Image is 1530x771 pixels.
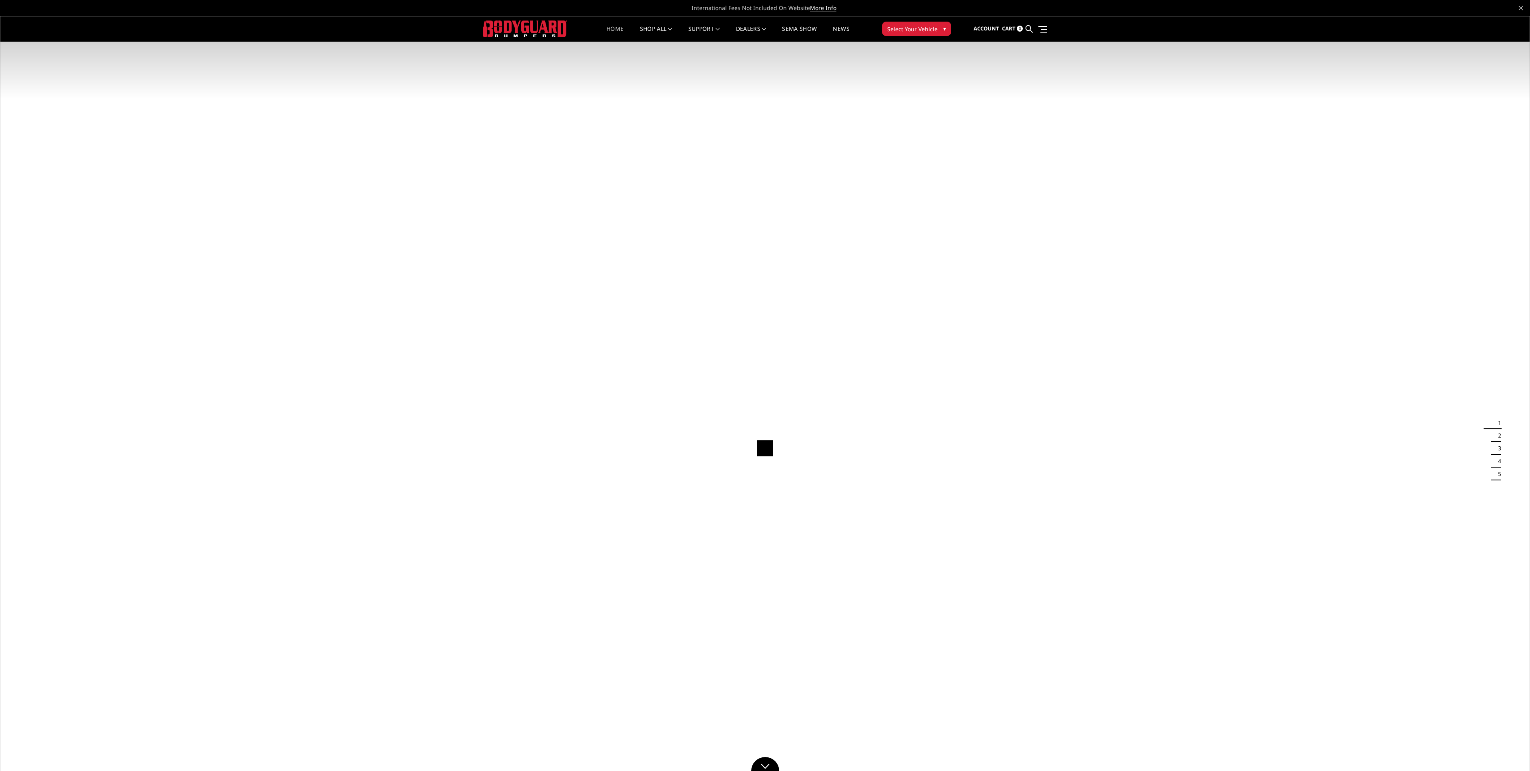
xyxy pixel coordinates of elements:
a: Cart 0 [1002,18,1023,40]
button: 4 of 5 [1493,455,1501,468]
span: 0 [1017,26,1023,32]
a: News [833,26,849,42]
a: Account [974,18,999,40]
span: Cart [1002,25,1016,32]
a: Click to Down [751,757,779,771]
a: More Info [810,4,836,12]
a: SEMA Show [782,26,817,42]
a: Support [688,26,720,42]
a: shop all [640,26,672,42]
span: ▾ [943,24,946,33]
img: BODYGUARD BUMPERS [483,20,567,37]
button: 3 of 5 [1493,442,1501,455]
span: Select Your Vehicle [887,25,938,33]
a: Dealers [736,26,766,42]
a: Home [606,26,624,42]
span: Account [974,25,999,32]
button: 1 of 5 [1493,416,1501,429]
button: 2 of 5 [1493,429,1501,442]
button: Select Your Vehicle [882,22,951,36]
button: 5 of 5 [1493,468,1501,480]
